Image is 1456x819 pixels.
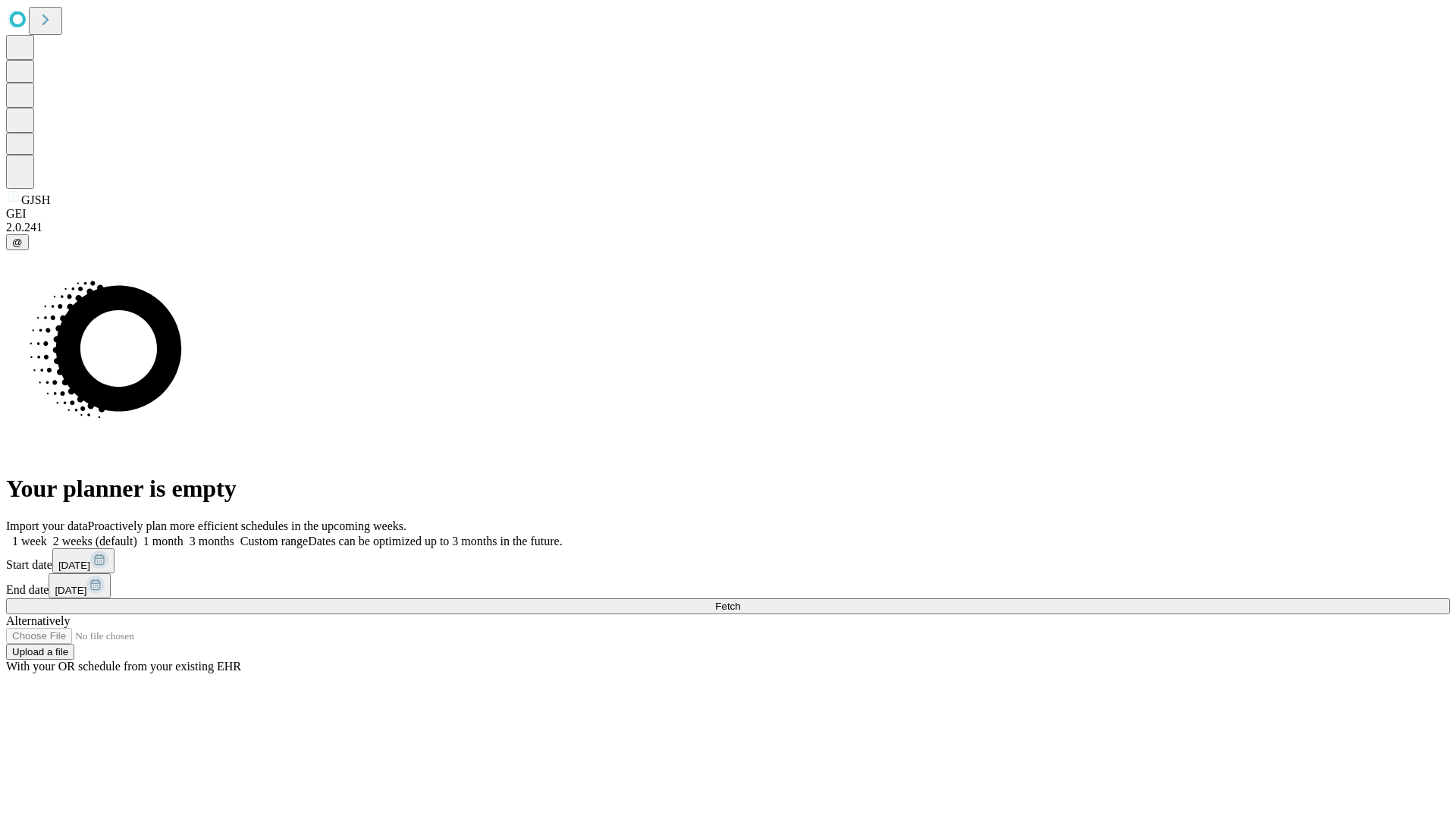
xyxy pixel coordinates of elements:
span: Alternatively [6,614,70,627]
span: 2 weeks (default) [53,535,137,548]
span: Proactively plan more efficient schedules in the upcoming weeks. [88,519,406,532]
div: GEI [6,207,1450,221]
h1: Your planner is empty [6,475,1450,503]
span: 1 month [143,535,184,548]
span: Dates can be optimized up to 3 months in the future. [308,535,562,548]
span: @ [12,237,23,248]
div: Start date [6,548,1450,573]
div: End date [6,573,1450,598]
span: Custom range [240,535,308,548]
span: [DATE] [55,585,86,596]
div: 2.0.241 [6,221,1450,234]
button: Fetch [6,598,1450,614]
span: [DATE] [58,560,90,571]
span: 3 months [190,535,234,548]
span: 1 week [12,535,47,548]
span: GJSH [21,193,50,206]
span: Fetch [715,601,740,612]
button: [DATE] [49,573,111,598]
span: Import your data [6,519,88,532]
span: With your OR schedule from your existing EHR [6,660,241,673]
button: Upload a file [6,644,74,660]
button: [DATE] [52,548,115,573]
button: @ [6,234,29,250]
